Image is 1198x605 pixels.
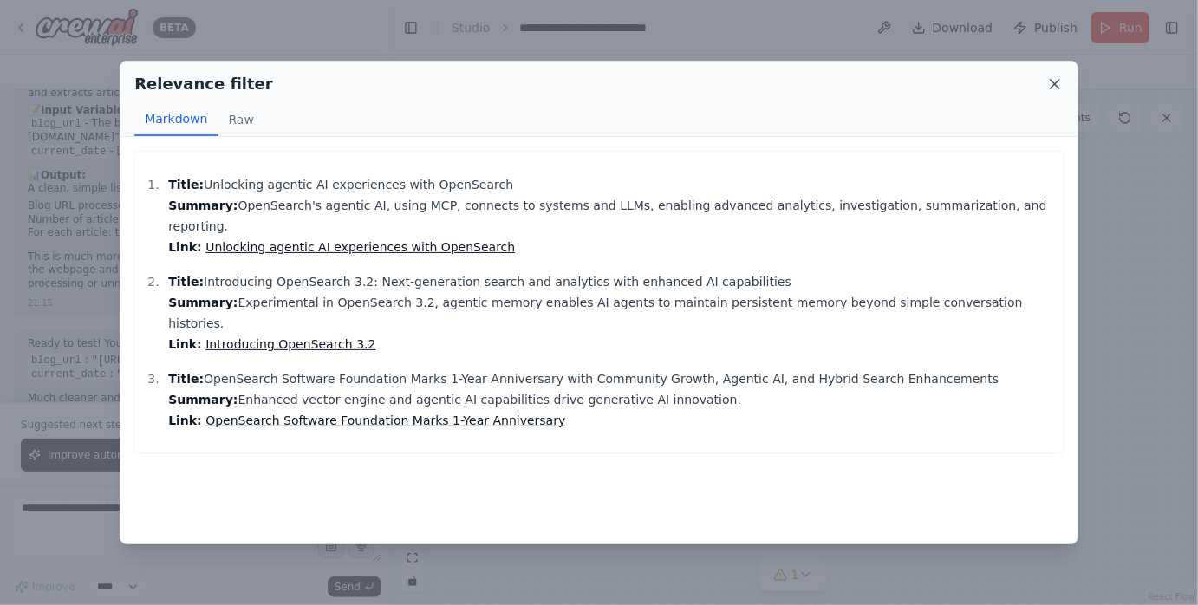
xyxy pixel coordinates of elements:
[218,103,264,136] button: Raw
[168,275,204,289] strong: Title:
[168,178,204,192] strong: Title:
[168,296,238,309] strong: Summary:
[134,72,273,96] h2: Relevance filter
[168,198,238,212] strong: Summary:
[205,240,515,254] a: Unlocking agentic AI experiences with OpenSearch
[168,240,202,254] strong: Link:
[168,372,204,386] strong: Title:
[168,174,1054,257] p: Unlocking agentic AI experiences with OpenSearch OpenSearch's agentic AI, using MCP, connects to ...
[168,368,1054,431] p: OpenSearch Software Foundation Marks 1-Year Anniversary with Community Growth, Agentic AI, and Hy...
[168,271,1054,355] p: Introducing OpenSearch 3.2: Next-generation search and analytics with enhanced AI capabilities Ex...
[205,337,375,351] a: Introducing OpenSearch 3.2
[168,413,202,427] strong: Link:
[168,393,238,407] strong: Summary:
[134,103,218,136] button: Markdown
[168,337,202,351] strong: Link:
[205,413,565,427] a: OpenSearch Software Foundation Marks 1-Year Anniversary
